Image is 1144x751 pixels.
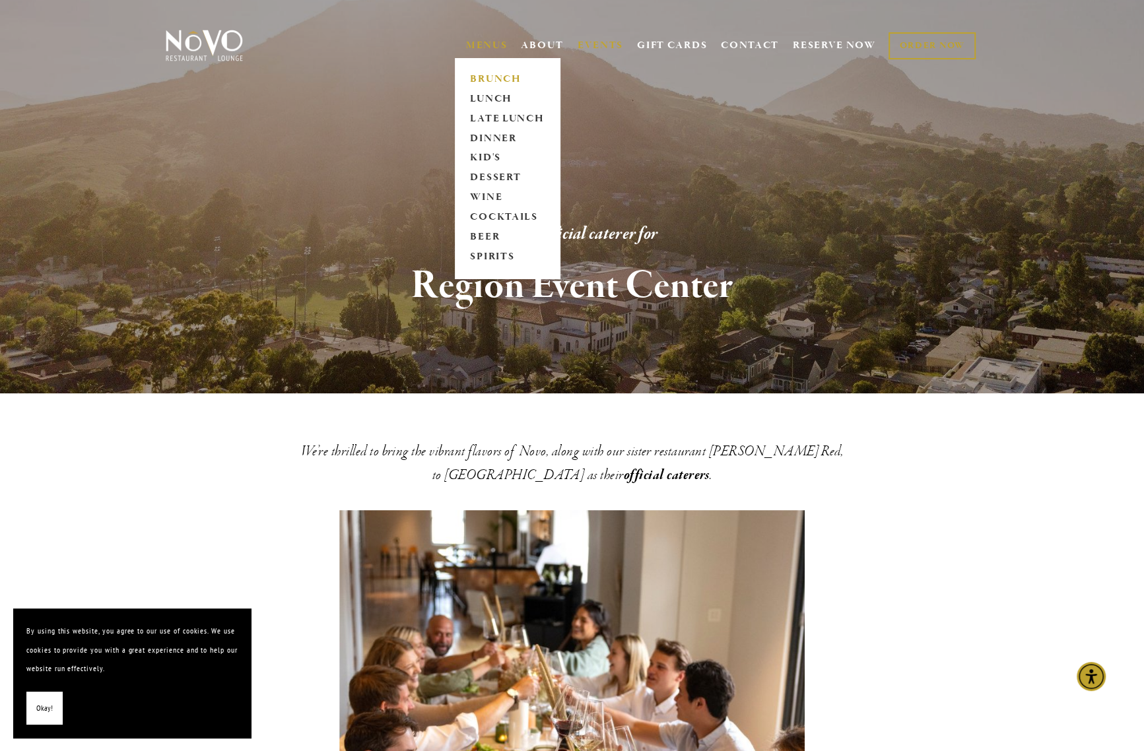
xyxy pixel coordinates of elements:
strong: Region Event Center [411,261,733,311]
em: now the official caterer for [487,222,657,246]
a: ABOUT [521,39,564,52]
a: RESERVE NOW [793,33,876,58]
img: Novo Restaurant &amp; Lounge [163,29,246,62]
a: MENUS [466,39,508,52]
a: DESSERT [466,168,549,188]
a: WINE [466,188,549,208]
a: COCKTAILS [466,208,549,228]
em: official [624,466,664,485]
a: SPIRITS [466,247,549,267]
button: Okay! [26,692,63,725]
span: Okay! [36,699,53,718]
a: LUNCH [466,89,549,109]
em: . [710,466,712,484]
a: BRUNCH [466,69,549,89]
a: LATE LUNCH [466,109,549,129]
a: GIFT CARDS [637,33,707,58]
a: EVENTS [578,39,623,52]
div: Accessibility Menu [1077,662,1106,691]
section: Cookie banner [13,608,251,738]
p: By using this website, you agree to our use of cookies. We use cookies to provide you with a grea... [26,622,238,678]
a: CONTACT [721,33,779,58]
em: We’re thrilled to bring the vibrant flavors of Novo, along with our sister restaurant [PERSON_NAM... [301,442,843,484]
a: ORDER NOW [889,32,975,59]
a: KID'S [466,148,549,168]
em: caterers [667,466,710,485]
a: BEER [466,228,549,247]
a: DINNER [466,129,549,148]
